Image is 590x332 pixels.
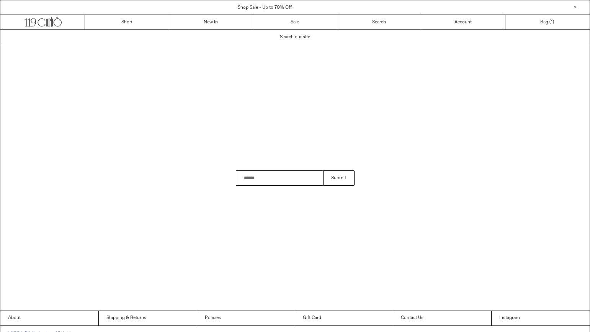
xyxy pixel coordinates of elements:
button: Submit [323,170,354,186]
a: Shop [85,15,169,29]
a: Sale [253,15,337,29]
a: About [0,311,98,325]
input: Search [236,170,324,186]
a: Bag () [505,15,590,29]
a: Gift Card [295,311,393,325]
a: Search [337,15,422,29]
a: Account [421,15,505,29]
a: Contact Us [393,311,491,325]
a: Policies [197,311,295,325]
a: New In [169,15,253,29]
span: 1 [551,19,552,25]
span: Search our site [280,34,310,40]
a: Shipping & Returns [99,311,197,325]
span: ) [551,19,554,26]
a: Shop Sale - Up to 70% Off [238,5,292,11]
a: Instagram [492,311,590,325]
